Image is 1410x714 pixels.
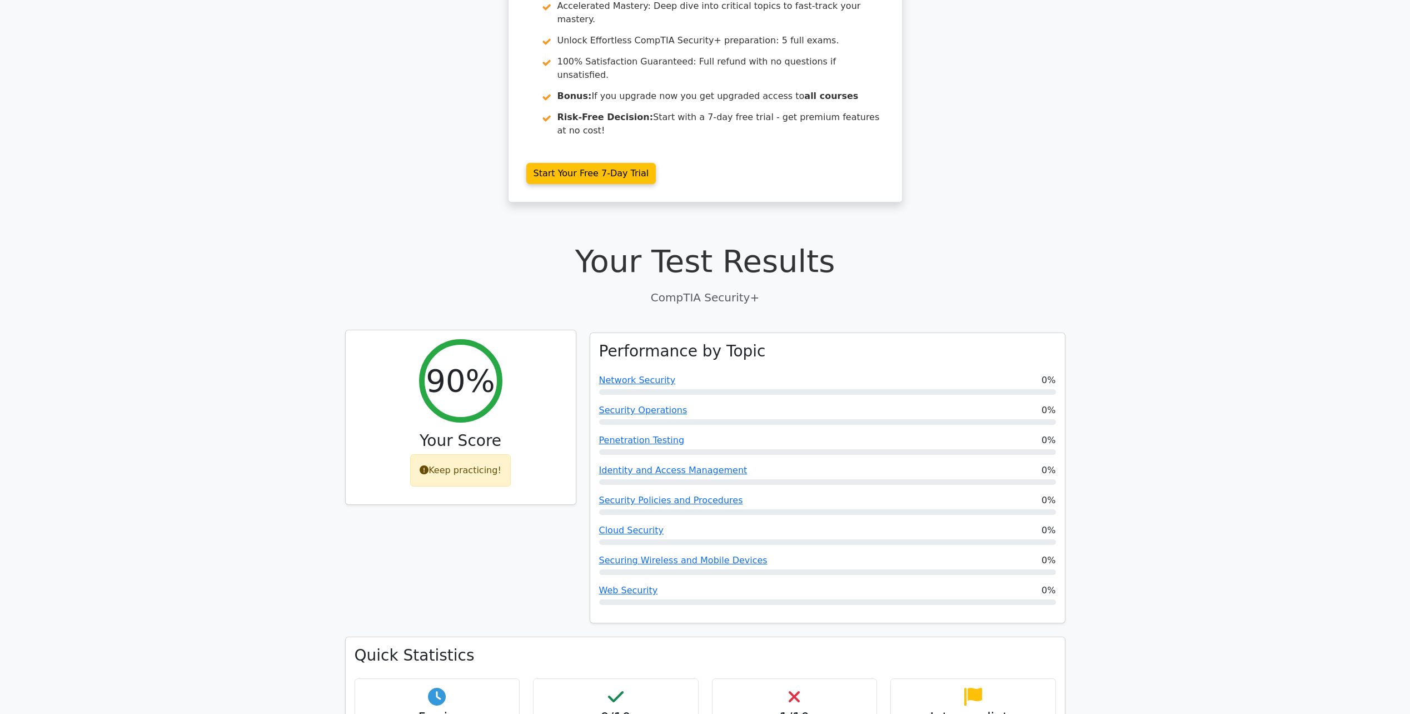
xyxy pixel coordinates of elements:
a: Identity and Access Management [599,465,748,475]
span: 0% [1042,524,1055,537]
div: Keep practicing! [410,454,511,487]
span: 0% [1042,434,1055,447]
span: 0% [1042,494,1055,507]
span: 0% [1042,464,1055,477]
a: Penetration Testing [599,435,685,445]
span: 0% [1042,584,1055,597]
a: Cloud Security [599,525,664,535]
a: Network Security [599,375,676,385]
span: 0% [1042,554,1055,567]
span: 0% [1042,374,1055,387]
h1: Your Test Results [345,242,1065,280]
a: Web Security [599,585,658,596]
a: Start Your Free 7-Day Trial [526,163,656,184]
a: Security Policies and Procedures [599,495,743,505]
h3: Quick Statistics [355,646,1056,665]
a: Security Operations [599,405,687,415]
h2: 90% [426,362,495,399]
h3: Performance by Topic [599,342,766,361]
span: 0% [1042,404,1055,417]
h3: Your Score [355,432,567,450]
p: CompTIA Security+ [345,289,1065,306]
a: Securing Wireless and Mobile Devices [599,555,768,566]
